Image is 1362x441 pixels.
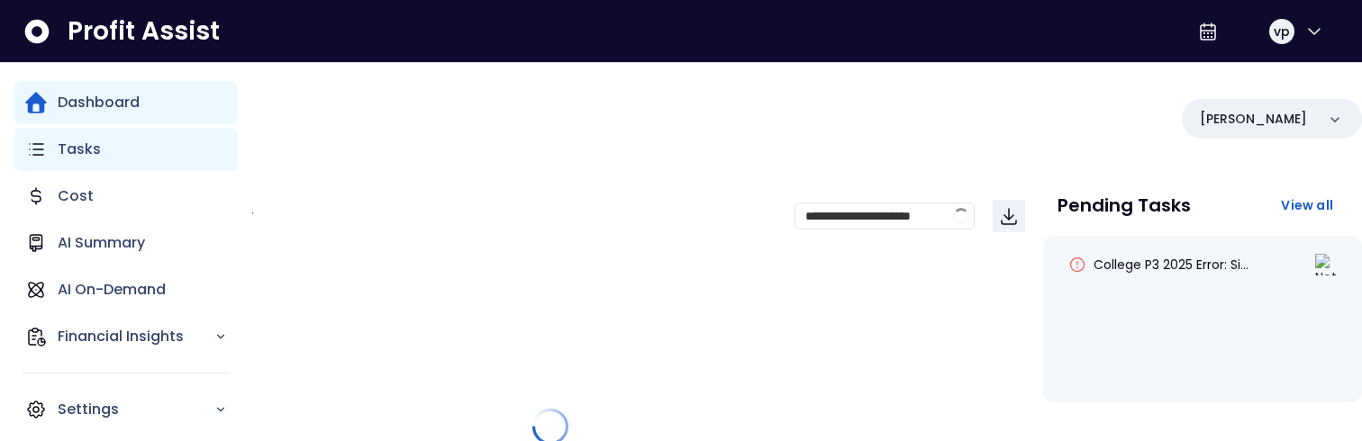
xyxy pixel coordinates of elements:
button: View all [1267,189,1348,221]
img: Not yet Started [1315,254,1337,275]
p: Pending Tasks [1058,196,1191,214]
p: [PERSON_NAME] [1200,110,1307,129]
button: Download [993,200,1025,232]
span: View all [1281,196,1333,214]
p: Tasks [58,139,101,160]
p: Settings [58,399,214,420]
span: vp [1274,22,1290,40]
span: Profit Assist [68,15,220,48]
p: Financial Insights [58,326,214,347]
p: Dashboard [58,92,140,113]
p: AI On-Demand [58,279,166,301]
span: College P3 2025 Error: Si... [1094,256,1248,274]
p: AI Summary [58,232,145,254]
p: Cost [58,185,94,207]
